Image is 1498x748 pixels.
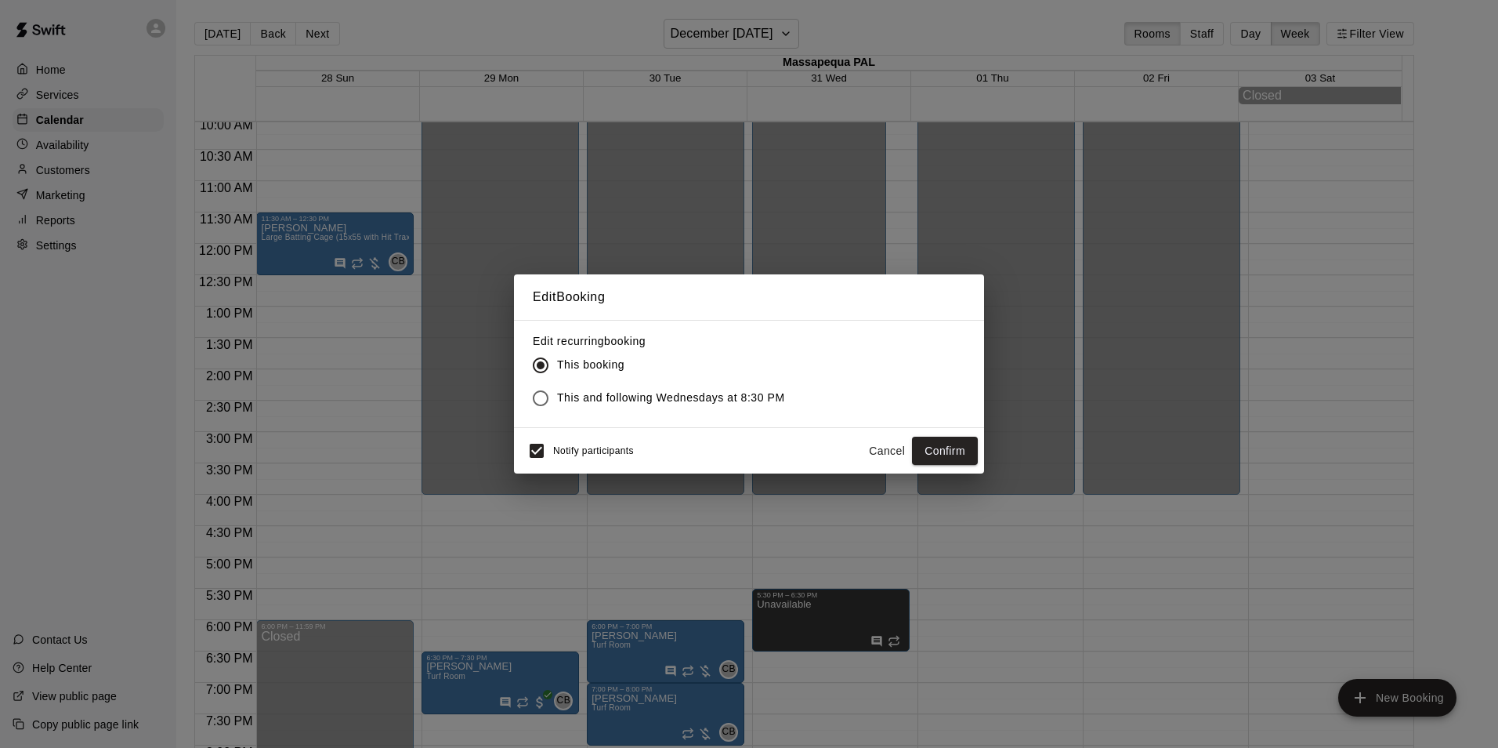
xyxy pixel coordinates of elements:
h2: Edit Booking [514,274,984,320]
button: Confirm [912,437,978,466]
button: Cancel [862,437,912,466]
span: Notify participants [553,445,634,456]
label: Edit recurring booking [533,333,798,349]
span: This and following Wednesdays at 8:30 PM [557,390,785,406]
span: This booking [557,357,624,373]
